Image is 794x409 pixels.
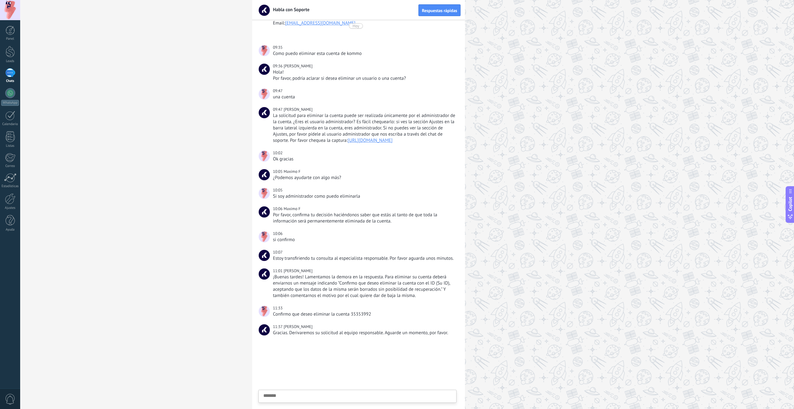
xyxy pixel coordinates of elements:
[259,169,270,180] span: Maximo F
[273,113,455,144] div: La solicitud para eliminar la cuenta puede ser realizada únicamente por el administrador de la cu...
[259,88,270,100] span: Colegio Loyola
[273,255,455,262] div: Estoy transfiriendo tu consulta al especialista responsable. Por favor aguarda unos minutos.
[1,206,19,210] div: Ajustes
[273,274,455,299] div: ¡Buenas tardes! Lamentamos la demora en la respuesta. Para eliminar su cuenta deberá enviarnos un...
[1,164,19,168] div: Correo
[348,137,393,143] a: [URL][DOMAIN_NAME]
[422,8,457,13] span: Respuestas rápidas
[283,324,312,329] span: Pablo E.
[273,69,455,75] div: Hola!
[273,20,455,26] div: Email:
[273,44,283,51] div: 09:35
[283,107,312,112] span: Juan M
[273,187,283,193] div: 10:05
[259,107,270,118] span: Juan M
[259,324,270,335] span: Pablo E.
[1,100,19,106] div: WhatsApp
[259,206,270,218] span: Maximo F
[259,268,270,280] span: Pablo E.
[259,151,270,162] span: Colegio Loyola
[1,228,19,232] div: Ayuda
[269,7,310,13] span: Habla con Soporte
[1,122,19,126] div: Calendario
[273,175,455,181] div: ¿Podemos ayudarte con algo más?
[259,45,270,56] span: Colegio Loyola
[1,79,19,83] div: Chats
[273,75,455,82] div: Por favor, podría aclarar si desea eliminar un usuario o una cuenta?
[259,188,270,199] span: Colegio Loyola
[283,169,301,174] span: Maximo F
[273,324,283,330] div: 11:37
[273,193,455,200] div: Si soy administrador como puedo eliminarla
[259,306,270,317] span: Colegio Loyola
[273,106,283,113] div: 09:47
[273,231,283,237] div: 10:06
[1,144,19,148] div: Listas
[1,184,19,188] div: Estadísticas
[1,59,19,63] div: Leads
[273,94,455,100] div: una cuenta
[273,305,283,311] div: 11:33
[273,88,283,94] div: 09:47
[353,23,359,29] div: Hoy
[1,37,19,41] div: Panel
[273,237,455,243] div: si confirmo
[259,64,270,75] span: Marcos C.
[273,330,455,336] div: Gracias. Derivaremos su solicitud al equipo responsable. Aguarde un momento, por favor.
[259,231,270,242] span: Colegio Loyola
[283,63,312,69] span: Marcos C.
[283,206,301,211] span: Maximo F
[273,156,455,162] div: Ok gracias
[285,20,355,26] a: [EMAIL_ADDRESS][DOMAIN_NAME]
[273,51,455,57] div: Como puedo eliminar esta cuenta de kommo
[273,169,283,175] div: 10:05
[418,4,461,16] button: Respuestas rápidas
[283,268,312,273] span: Pablo E.
[259,250,270,261] span: Habla con Soporte
[273,311,455,317] div: Confirmo que deseo eliminar la cuenta 35353992
[273,150,283,156] div: 10:02
[273,63,283,69] div: 09:36
[273,268,283,274] div: 11:01
[787,197,793,211] span: Copilot
[273,249,283,255] div: 10:07
[273,212,455,224] div: Por favor, confirma tu decisión haciéndonos saber que estás al tanto de que toda la información s...
[273,206,283,212] div: 10:06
